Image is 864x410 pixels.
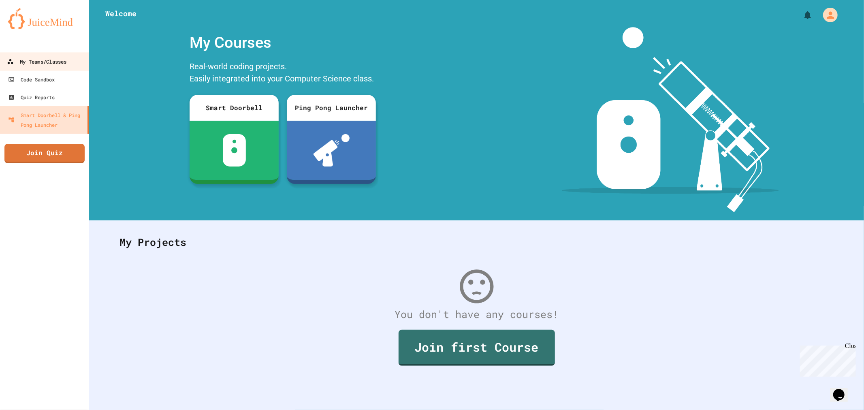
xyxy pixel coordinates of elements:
[8,8,81,29] img: logo-orange.svg
[399,330,555,366] a: Join first Course
[287,95,376,121] div: Ping Pong Launcher
[190,95,279,121] div: Smart Doorbell
[223,134,246,167] img: sdb-white.svg
[3,3,56,51] div: Chat with us now!Close
[7,57,66,67] div: My Teams/Classes
[186,58,380,89] div: Real-world coding projects. Easily integrated into your Computer Science class.
[815,6,840,24] div: My Account
[788,8,815,22] div: My Notifications
[797,342,856,377] iframe: chat widget
[8,92,55,102] div: Quiz Reports
[111,226,842,258] div: My Projects
[186,27,380,58] div: My Courses
[8,75,55,84] div: Code Sandbox
[111,307,842,322] div: You don't have any courses!
[830,378,856,402] iframe: chat widget
[4,144,85,163] a: Join Quiz
[8,110,84,130] div: Smart Doorbell & Ping Pong Launcher
[562,27,779,212] img: banner-image-my-projects.png
[314,134,350,167] img: ppl-with-ball.png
